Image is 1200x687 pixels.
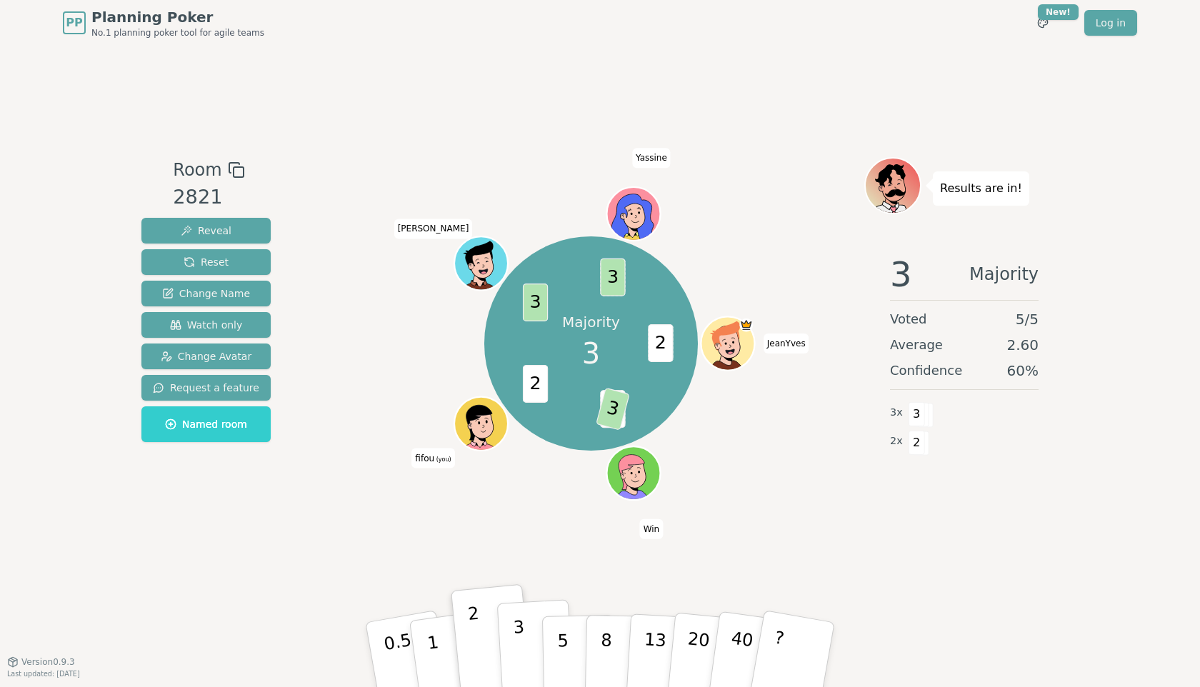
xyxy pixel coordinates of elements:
[1006,335,1039,355] span: 2.60
[173,183,244,212] div: 2821
[890,309,927,329] span: Voted
[141,406,271,442] button: Named room
[170,318,243,332] span: Watch only
[522,365,547,403] span: 2
[648,324,673,362] span: 2
[596,388,630,431] span: 3
[141,343,271,369] button: Change Avatar
[969,257,1039,291] span: Majority
[91,7,264,27] span: Planning Poker
[153,381,259,395] span: Request a feature
[173,157,221,183] span: Room
[21,656,75,668] span: Version 0.9.3
[467,603,486,681] p: 2
[909,431,925,455] span: 2
[456,398,506,449] button: Click to change your avatar
[394,219,473,239] span: Click to change your name
[141,375,271,401] button: Request a feature
[141,218,271,244] button: Reveal
[181,224,231,238] span: Reveal
[890,361,962,381] span: Confidence
[1007,361,1039,381] span: 60 %
[1016,309,1039,329] span: 5 / 5
[7,656,75,668] button: Version0.9.3
[161,349,252,363] span: Change Avatar
[940,179,1022,199] p: Results are in!
[141,249,271,275] button: Reset
[890,257,912,291] span: 3
[890,433,903,449] span: 2 x
[66,14,82,31] span: PP
[890,405,903,421] span: 3 x
[141,312,271,338] button: Watch only
[434,456,451,462] span: (you)
[632,148,671,168] span: Click to change your name
[63,7,264,39] a: PPPlanning PokerNo.1 planning poker tool for agile teams
[162,286,250,301] span: Change Name
[909,402,925,426] span: 3
[184,255,229,269] span: Reset
[739,319,753,332] span: JeanYves is the host
[91,27,264,39] span: No.1 planning poker tool for agile teams
[764,334,809,353] span: Click to change your name
[1038,4,1079,20] div: New!
[582,332,600,375] span: 3
[1030,10,1056,36] button: New!
[1084,10,1137,36] a: Log in
[522,284,547,321] span: 3
[890,335,943,355] span: Average
[7,670,80,678] span: Last updated: [DATE]
[640,519,664,539] span: Click to change your name
[600,259,625,296] span: 3
[562,312,620,332] p: Majority
[141,281,271,306] button: Change Name
[165,417,247,431] span: Named room
[411,448,454,468] span: Click to change your name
